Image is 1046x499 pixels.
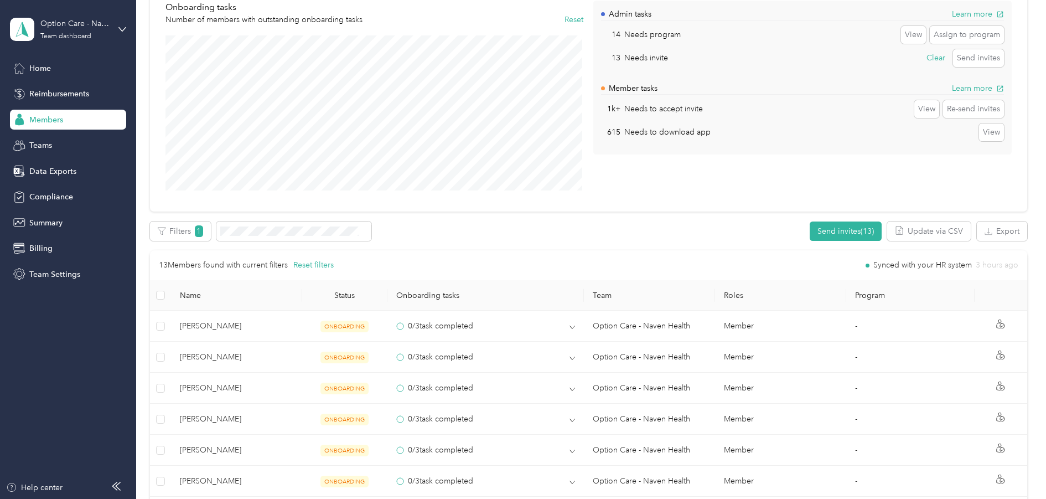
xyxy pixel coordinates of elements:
div: Team dashboard [40,33,91,40]
button: Export [977,222,1027,241]
button: Send invites(13) [810,222,882,241]
td: Option Care - Naven Health [584,435,715,466]
button: View [979,124,1004,141]
p: Member tasks [609,83,657,94]
div: 0 / 3 task completed [396,382,473,394]
span: 3 hours ago [976,261,1018,269]
span: Summary [29,217,63,229]
td: Lisandra Soler [171,404,302,435]
span: Name [180,291,293,300]
button: Help center [6,482,63,493]
td: Bettie Hass [171,311,302,342]
div: 0 / 3 task completed [396,351,473,363]
p: 13 Members found with current filters [159,259,288,271]
p: Needs invite [624,52,668,64]
span: Billing [29,243,53,254]
button: View [914,100,939,118]
span: [PERSON_NAME] [180,382,293,394]
td: Option Care - Naven Health [584,373,715,404]
td: Barbara Wees [171,373,302,404]
button: View [901,26,926,44]
span: ONBOARDING [320,445,369,456]
td: Jose Cuicahua Perez [171,342,302,373]
span: ONBOARDING [320,476,369,487]
span: Reimbursements [29,88,89,100]
td: ONBOARDING [302,404,387,435]
td: Member [715,311,846,342]
button: Send invites [953,49,1004,67]
span: ONBOARDING [320,414,369,425]
td: Option Care - Naven Health [584,342,715,373]
span: Members [29,114,63,126]
p: Needs program [624,29,681,40]
th: Onboarding tasks [387,280,584,311]
td: ONBOARDING [302,342,387,373]
p: 1k+ [601,103,620,115]
button: Reset filters [293,259,334,271]
p: 14 [601,29,620,40]
td: Nicky Paul [171,466,302,497]
span: ONBOARDING [320,352,369,363]
span: 1 [195,225,203,237]
div: 0 / 3 task completed [396,320,473,332]
div: Option Care - Naven Health [40,18,110,29]
th: Status [302,280,387,311]
p: Onboarding tasks [165,1,363,14]
p: Needs to download app [624,126,711,138]
div: 0 / 3 task completed [396,444,473,456]
iframe: Everlance-gr Chat Button Frame [984,437,1046,499]
td: ONBOARDING [302,311,387,342]
p: 13 [601,52,620,64]
td: - [846,404,974,435]
td: Member [715,466,846,497]
button: Assign to program [930,26,1004,44]
th: Roles [715,280,846,311]
span: [PERSON_NAME] [180,444,293,456]
button: Filters1 [150,222,211,241]
span: Data Exports [29,166,76,177]
button: Update via CSV [887,222,971,241]
td: ONBOARDING [302,373,387,404]
td: Member [715,373,846,404]
td: - [846,311,974,342]
td: Option Care - Naven Health [584,466,715,497]
span: [PERSON_NAME] [180,475,293,487]
span: Compliance [29,191,73,203]
th: Program [846,280,974,311]
div: 0 / 3 task completed [396,413,473,425]
button: Learn more [952,8,1004,20]
span: [PERSON_NAME] [180,351,293,363]
p: Admin tasks [609,8,651,20]
td: Member [715,435,846,466]
td: - [846,373,974,404]
span: Home [29,63,51,74]
td: - [846,466,974,497]
span: Teams [29,140,52,151]
span: [PERSON_NAME] [180,413,293,425]
button: Clear [923,49,949,67]
span: ONBOARDING [320,321,369,332]
td: ONBOARDING [302,466,387,497]
span: Synced with your HR system [873,261,972,269]
th: Team [584,280,715,311]
button: Learn more [952,83,1004,94]
p: 615 [601,126,620,138]
td: - [846,435,974,466]
td: Rachel Martin [171,435,302,466]
button: Reset [565,14,583,25]
div: 0 / 3 task completed [396,475,473,487]
span: ONBOARDING [320,383,369,394]
button: Re-send invites [943,100,1004,118]
td: Option Care - Naven Health [584,404,715,435]
th: Name [171,280,302,311]
td: Member [715,342,846,373]
span: Team Settings [29,269,80,280]
span: [PERSON_NAME] [180,320,293,332]
td: - [846,342,974,373]
td: ONBOARDING [302,435,387,466]
td: Option Care - Naven Health [584,311,715,342]
p: Needs to accept invite [624,103,703,115]
p: Number of members with outstanding onboarding tasks [165,14,363,25]
td: Member [715,404,846,435]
